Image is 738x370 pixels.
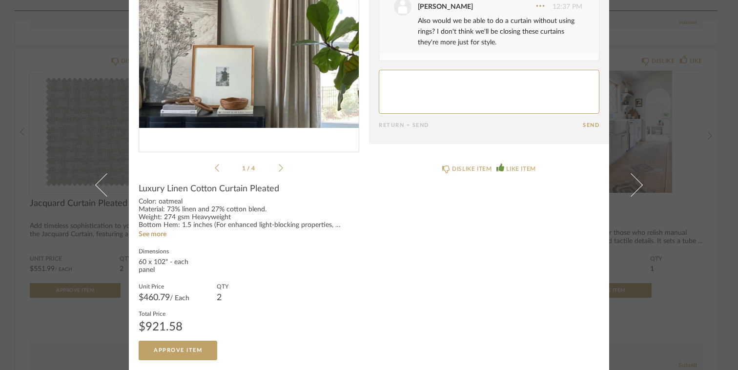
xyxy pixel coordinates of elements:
span: Approve Item [154,348,202,353]
span: 1 [242,165,247,171]
div: Return = Send [379,122,583,128]
span: 4 [251,165,256,171]
button: Approve Item [139,341,217,360]
label: Total Price [139,309,183,317]
div: [PERSON_NAME] [418,1,473,12]
button: Send [583,122,599,128]
div: Color: oatmeal Material: 73% linen and 27% cotton blend. Weight: 274 gsm Heavyweight Bottom Hem: ... [139,198,359,229]
div: DISLIKE ITEM [452,164,492,174]
span: Luxury Linen Cotton Curtain Pleated [139,184,279,194]
label: Unit Price [139,282,189,290]
a: See more [139,231,166,238]
div: $921.58 [139,321,183,333]
div: 60 x 102" - each panel [139,259,197,274]
div: 2 [217,294,228,302]
label: Dimensions [139,247,197,255]
span: / Each [170,295,189,302]
span: $460.79 [139,293,170,302]
div: LIKE ITEM [506,164,535,174]
div: Also would we be able to do a curtain without using rings? I don't think we'll be closing these c... [418,16,582,48]
label: QTY [217,282,228,290]
span: / [247,165,251,171]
